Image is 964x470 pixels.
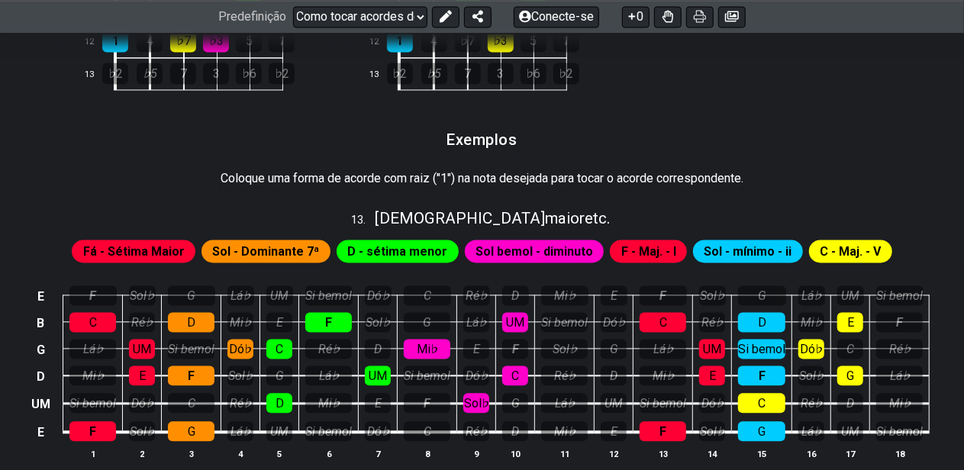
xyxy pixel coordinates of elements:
[376,449,380,459] font: 7
[276,343,283,357] font: C
[585,210,611,228] font: etc.
[319,369,339,384] font: Lá♭
[659,425,666,439] font: F
[230,316,251,330] font: Mi♭
[130,425,154,439] font: Sol♭
[187,289,195,304] font: G
[369,37,379,47] font: 12
[279,34,285,49] font: 1
[82,369,104,384] font: Mi♭
[511,369,519,384] font: C
[622,6,650,27] button: 0
[841,425,859,439] font: UM
[369,369,387,384] font: UM
[432,6,459,27] button: Editar predefinição
[553,343,577,357] font: Sol♭
[554,289,575,304] font: Mi♭
[325,316,332,330] font: F
[89,316,97,330] font: C
[228,369,253,384] font: Sol♭
[846,397,854,411] font: D
[758,289,766,304] font: G
[889,343,911,357] font: Ré♭
[659,289,666,304] font: F
[366,316,390,330] font: Sol♭
[89,289,96,304] font: F
[447,131,517,150] font: Exemplos
[424,425,431,439] font: C
[37,343,45,357] font: G
[318,343,340,357] font: Ré♭
[847,316,854,330] font: E
[31,397,50,411] font: UM
[112,34,119,49] font: 1
[704,241,792,263] span: Primeiro habilite o modo de edição completa para editar
[423,316,431,330] font: G
[276,369,284,384] font: G
[139,369,146,384] font: E
[270,425,289,439] font: UM
[541,316,588,330] font: Si bemol
[130,289,154,304] font: Sol♭
[219,10,287,24] font: Predefinição
[799,369,824,384] font: Sol♭
[603,316,625,330] font: Dó♭
[609,449,618,459] font: 12
[801,289,821,304] font: Lá♭
[476,245,593,259] font: Sol bemol - diminuto
[758,425,766,439] font: G
[85,37,94,47] font: 12
[91,449,95,459] font: 1
[374,343,382,357] font: D
[270,289,289,304] font: UM
[895,449,904,459] font: 18
[396,34,403,49] font: 1
[820,241,881,263] span: Primeiro habilite o modo de edição completa para editar
[545,210,585,228] font: maior
[653,369,674,384] font: Mi♭
[187,316,195,330] font: D
[464,6,492,27] button: Compartilhar predefinição
[275,67,289,82] font: ♭2
[800,343,823,357] font: Dó♭
[700,425,724,439] font: Sol♭
[653,343,673,357] font: Lá♭
[176,34,191,49] font: ♭7
[493,34,508,49] font: ♭3
[212,241,319,263] span: Primeiro habilite o modo de edição completa para editar
[511,289,519,304] font: D
[466,289,487,304] font: Ré♭
[231,425,250,439] font: Lá♭
[700,289,724,304] font: Sol♭
[424,289,431,304] font: C
[85,69,94,79] font: 13
[801,425,821,439] font: Lá♭
[213,67,220,82] font: 3
[367,425,389,439] font: Dó♭
[37,289,44,304] font: E
[511,449,520,459] font: 10
[392,67,407,82] font: ♭2
[709,369,716,384] font: E
[476,241,593,263] span: Primeiro habilite o modo de edição completa para editar
[889,397,911,411] font: Mi♭
[701,316,723,330] font: Ré♭
[526,67,540,82] font: ♭6
[37,316,44,330] font: B
[212,245,319,259] font: Sol - Dominante 7ª
[293,6,427,27] select: Predefinição
[188,425,195,439] font: G
[143,67,157,82] font: ♭5
[703,343,721,357] font: UM
[890,369,910,384] font: Lá♭
[427,67,441,82] font: ♭5
[876,289,923,304] font: Si bemol
[654,6,682,27] button: Alternar Destreza para todos os trastes
[512,343,519,357] font: F
[83,245,185,259] font: Fá - Sétima Maior
[147,34,153,49] font: 4
[189,449,194,459] font: 3
[430,34,437,49] font: 4
[758,397,766,411] font: C
[464,397,489,411] font: Sol♭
